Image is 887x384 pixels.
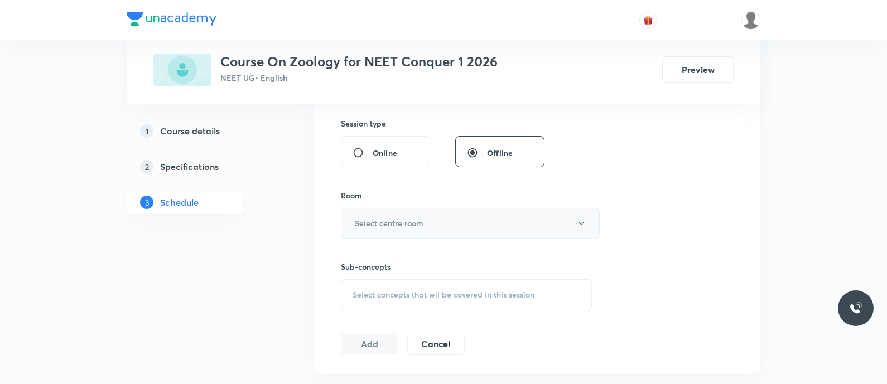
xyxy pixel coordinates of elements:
[160,196,199,209] h5: Schedule
[341,189,362,201] h6: Room
[341,261,592,273] h6: Sub-concepts
[407,333,465,355] button: Cancel
[127,155,278,178] a: 2Specifications
[341,118,386,129] h6: Session type
[643,15,653,25] img: avatar
[639,11,657,29] button: avatar
[153,54,211,86] img: C24D3A41-6AD1-4877-88C5-32411F65A7BB_plus.png
[220,72,498,84] p: NEET UG • English
[220,54,498,70] h3: Course On Zoology for NEET Conquer 1 2026
[127,120,278,142] a: 1Course details
[353,290,534,299] span: Select concepts that wil be covered in this session
[373,147,397,159] span: Online
[160,124,220,138] h5: Course details
[140,124,153,138] p: 1
[140,196,153,209] p: 3
[140,160,153,173] p: 2
[160,160,219,173] h5: Specifications
[487,147,513,159] span: Offline
[341,333,398,355] button: Add
[341,208,600,239] button: Select centre room
[127,12,216,28] a: Company Logo
[741,11,760,30] img: P Antony
[849,302,862,315] img: ttu
[127,12,216,26] img: Company Logo
[662,56,734,83] button: Preview
[355,217,423,229] h6: Select centre room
